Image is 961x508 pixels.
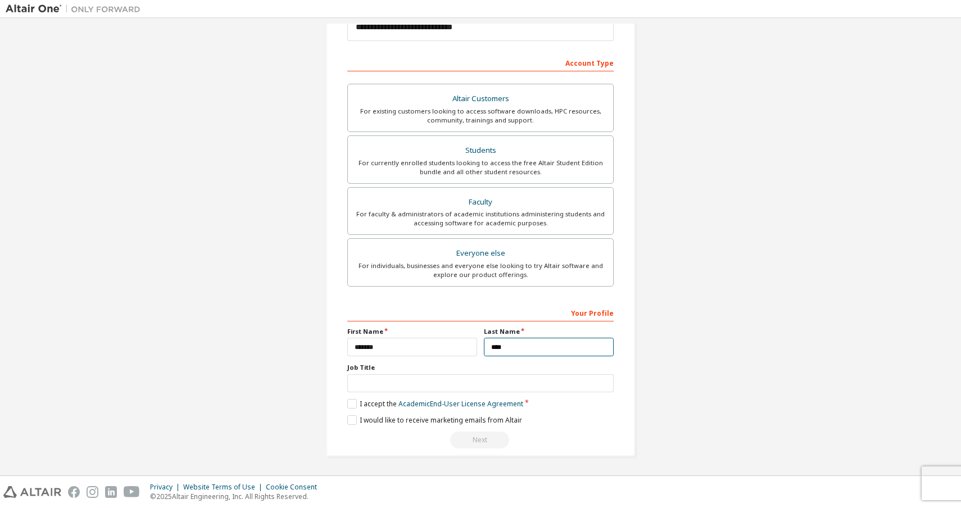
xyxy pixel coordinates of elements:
[68,486,80,498] img: facebook.svg
[355,194,606,210] div: Faculty
[347,363,614,372] label: Job Title
[355,143,606,158] div: Students
[347,415,522,425] label: I would like to receive marketing emails from Altair
[347,53,614,71] div: Account Type
[150,492,324,501] p: © 2025 Altair Engineering, Inc. All Rights Reserved.
[347,327,477,336] label: First Name
[266,483,324,492] div: Cookie Consent
[355,261,606,279] div: For individuals, businesses and everyone else looking to try Altair software and explore our prod...
[87,486,98,498] img: instagram.svg
[355,107,606,125] div: For existing customers looking to access software downloads, HPC resources, community, trainings ...
[3,486,61,498] img: altair_logo.svg
[398,399,523,409] a: Academic End-User License Agreement
[355,210,606,228] div: For faculty & administrators of academic institutions administering students and accessing softwa...
[347,432,614,448] div: Read and acccept EULA to continue
[124,486,140,498] img: youtube.svg
[355,158,606,176] div: For currently enrolled students looking to access the free Altair Student Edition bundle and all ...
[105,486,117,498] img: linkedin.svg
[347,399,523,409] label: I accept the
[150,483,183,492] div: Privacy
[6,3,146,15] img: Altair One
[484,327,614,336] label: Last Name
[355,246,606,261] div: Everyone else
[355,91,606,107] div: Altair Customers
[347,303,614,321] div: Your Profile
[183,483,266,492] div: Website Terms of Use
